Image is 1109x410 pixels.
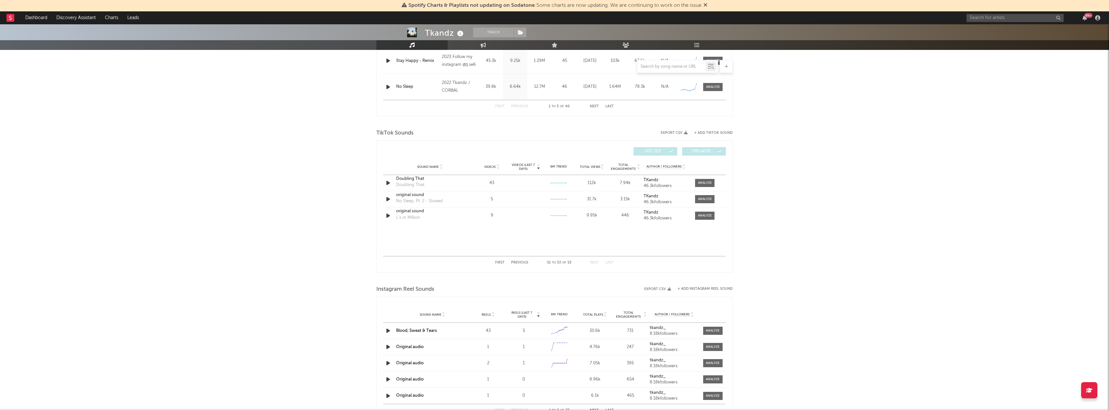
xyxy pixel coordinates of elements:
[495,261,505,264] button: First
[644,194,689,199] a: TKandz
[583,313,603,317] span: Total Plays
[644,178,658,182] strong: TKandz
[650,364,698,369] div: 8.18k followers
[52,11,100,24] a: Discovery Assistant
[482,313,491,317] span: Reels
[644,184,689,188] div: 46.3k followers
[629,84,651,90] div: 78.3k
[480,58,501,64] div: 45.3k
[396,361,424,365] a: Original audio
[703,3,707,8] span: Dismiss
[654,84,676,90] div: N/A
[396,345,424,349] a: Original audio
[682,147,726,156] button: Official(0)
[605,261,614,264] button: Last
[508,360,540,367] div: 1
[605,105,614,108] button: Last
[505,84,526,90] div: 6.64k
[396,377,424,381] a: Original audio
[543,312,576,317] div: 6M Trend
[396,84,439,90] a: No Sleep
[376,129,414,137] span: TikTok Sounds
[100,11,123,24] a: Charts
[650,332,698,336] div: 8.18k followers
[553,58,576,64] div: 45
[579,360,611,367] div: 7.05k
[579,84,601,90] div: [DATE]
[694,131,733,135] button: + Add TikTok Sound
[420,313,441,317] span: Sound Name
[510,163,536,171] span: Videos (last 7 days)
[508,344,540,350] div: 1
[610,212,640,219] div: 446
[442,79,477,95] div: 2022 Tkandz / CORBAL
[472,376,504,383] div: 1
[629,58,651,64] div: 63.6k
[472,360,504,367] div: 2
[21,11,52,24] a: Dashboard
[614,344,647,350] div: 247
[579,392,611,399] div: 6.1k
[671,287,733,291] div: + Add Instagram Reel Sound
[644,216,689,221] div: 46.3k followers
[646,165,681,169] span: Author / Followers
[661,131,688,135] button: Export CSV
[560,105,564,108] span: of
[610,180,640,186] div: 7.94k
[579,328,611,334] div: 30.6k
[473,28,514,37] button: Track
[508,376,540,383] div: 0
[650,391,698,395] a: tkandz_
[590,105,599,108] button: Next
[1084,13,1092,18] div: 99 +
[590,261,599,264] button: Next
[396,182,424,188] div: Doubling That
[543,164,574,169] div: 6M Trend
[396,215,420,221] div: L's in Million
[396,192,464,198] div: original sound
[655,312,690,317] span: Author / Followers
[396,176,464,182] a: Doubling That
[650,348,698,352] div: 8.18k followers
[650,326,698,330] a: tkandz_
[477,212,507,219] div: 9
[654,58,676,64] div: N/A
[614,376,647,383] div: 654
[541,103,577,111] div: 1 5 46
[577,196,607,203] div: 31.7k
[579,344,611,350] div: 4.76k
[505,58,526,64] div: 9.25k
[644,210,658,215] strong: TKandz
[417,165,439,169] span: Sound Name
[610,196,640,203] div: 3.15k
[580,165,600,169] span: Total Views
[541,259,577,267] div: 51 53 53
[579,376,611,383] div: 8.96k
[495,105,505,108] button: First
[644,200,689,205] div: 46.3k followers
[442,53,477,69] div: 2023 Follow my instagram @tj.se6
[614,328,647,334] div: 731
[686,149,716,153] span: Official ( 0 )
[396,208,464,215] a: original sound
[396,329,437,333] a: Blood, Sweat & Tears
[604,84,626,90] div: 1.64M
[508,328,540,334] div: 5
[480,84,501,90] div: 39.8k
[966,14,1064,22] input: Search for artists
[634,147,677,156] button: UGC(53)
[529,58,550,64] div: 1.29M
[644,287,671,291] button: Export CSV
[396,58,439,64] a: Stay Happy - Remix
[650,396,698,401] div: 8.18k followers
[472,344,504,350] div: 1
[650,358,666,362] strong: tkandz_
[376,286,434,293] span: Instagram Reel Sounds
[604,58,626,64] div: 103k
[650,380,698,385] div: 8.18k followers
[511,261,528,264] button: Previous
[477,196,507,203] div: 5
[650,374,698,379] a: tkandz_
[644,210,689,215] a: TKandz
